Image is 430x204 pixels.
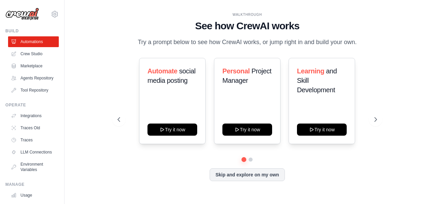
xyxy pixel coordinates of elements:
[210,168,285,181] button: Skip and explore on my own
[222,67,271,84] span: Project Manager
[8,147,59,158] a: LLM Connections
[134,37,360,47] p: Try a prompt below to see how CrewAI works, or jump right in and build your own.
[8,135,59,145] a: Traces
[8,36,59,47] a: Automations
[297,67,324,75] span: Learning
[5,102,59,108] div: Operate
[8,48,59,59] a: Crew Studio
[297,67,337,94] span: and Skill Development
[5,8,39,21] img: Logo
[118,12,377,17] div: WALKTHROUGH
[222,67,250,75] span: Personal
[8,85,59,96] a: Tool Repository
[8,159,59,175] a: Environment Variables
[222,124,272,136] button: Try it now
[147,67,177,75] span: Automate
[5,182,59,187] div: Manage
[8,123,59,133] a: Traces Old
[8,61,59,71] a: Marketplace
[8,190,59,201] a: Usage
[118,20,377,32] h1: See how CrewAI works
[297,124,347,136] button: Try it now
[8,73,59,83] a: Agents Repository
[8,110,59,121] a: Integrations
[5,28,59,34] div: Build
[147,124,197,136] button: Try it now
